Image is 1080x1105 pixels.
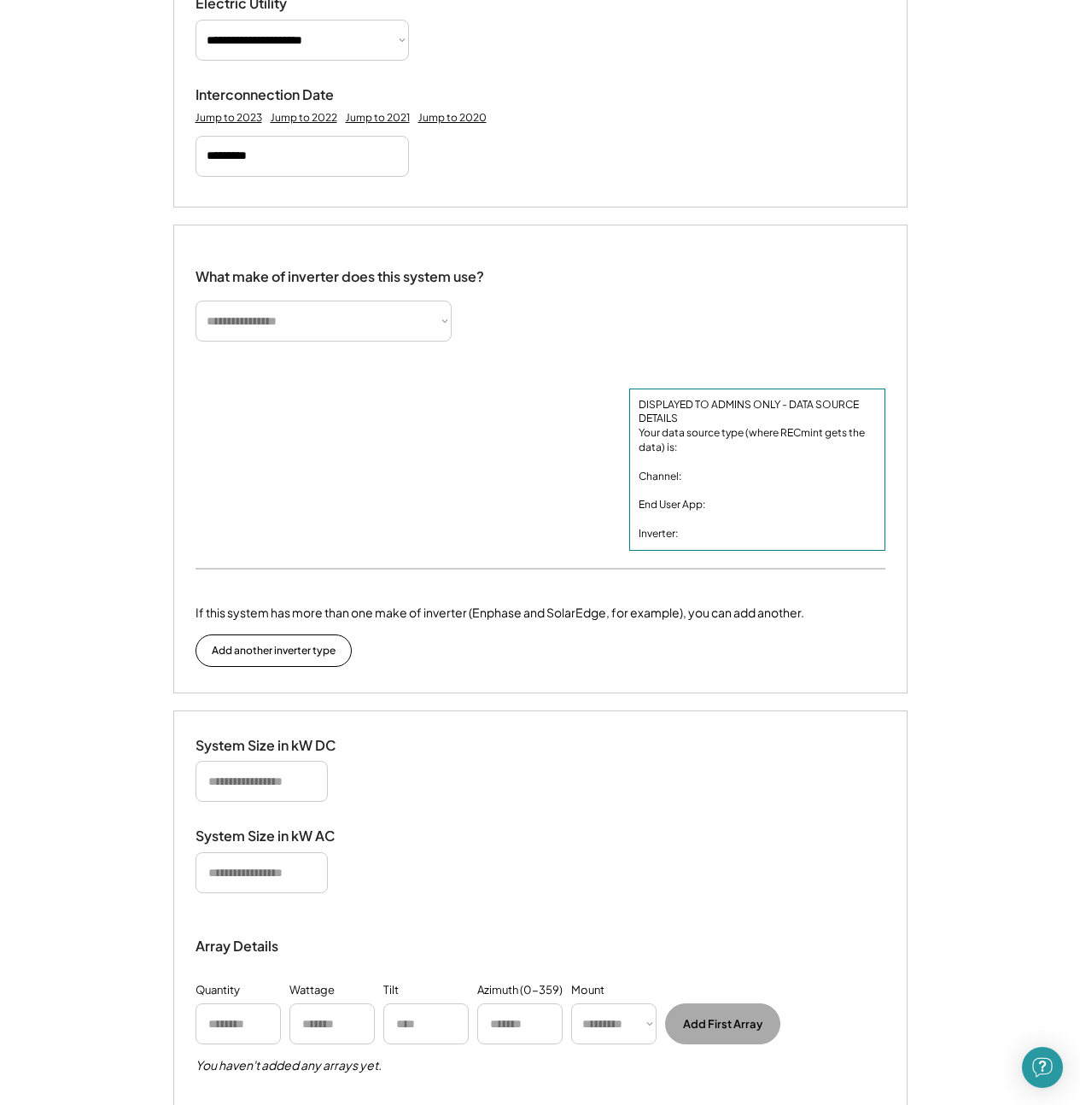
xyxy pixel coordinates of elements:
[196,827,366,845] div: System Size in kW AC
[196,86,366,104] div: Interconnection Date
[196,1057,382,1074] h5: You haven't added any arrays yet.
[196,604,804,622] div: If this system has more than one make of inverter (Enphase and SolarEdge, for example), you can a...
[196,634,352,667] button: Add another inverter type
[418,111,487,125] div: Jump to 2020
[289,982,335,999] div: Wattage
[196,936,281,956] div: Array Details
[271,111,337,125] div: Jump to 2022
[196,251,484,289] div: What make of inverter does this system use?
[346,111,410,125] div: Jump to 2021
[383,982,399,999] div: Tilt
[1022,1047,1063,1088] div: Open Intercom Messenger
[196,111,262,125] div: Jump to 2023
[571,982,604,999] div: Mount
[196,737,366,755] div: System Size in kW DC
[196,982,240,999] div: Quantity
[639,398,876,541] div: DISPLAYED TO ADMINS ONLY - DATA SOURCE DETAILS Your data source type (where RECmint gets the data...
[477,982,563,999] div: Azimuth (0-359)
[665,1003,780,1044] button: Add First Array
